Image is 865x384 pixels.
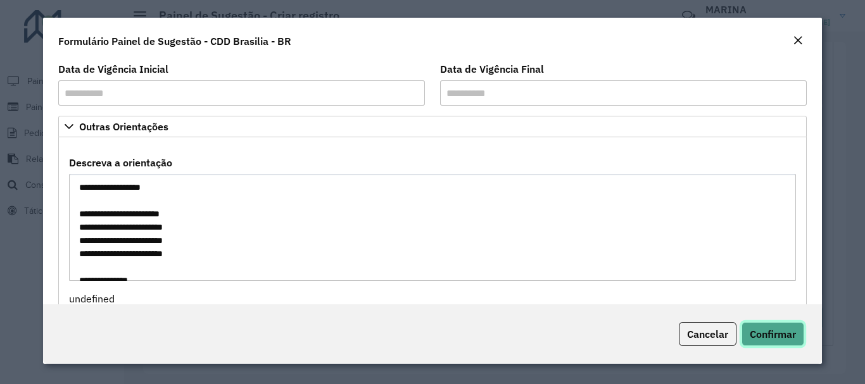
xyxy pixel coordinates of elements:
[440,61,544,77] label: Data de Vigência Final
[793,35,803,46] em: Fechar
[69,155,172,170] label: Descreva a orientação
[58,137,806,313] div: Outras Orientações
[742,322,804,346] button: Confirmar
[58,116,806,137] a: Outras Orientações
[58,61,168,77] label: Data de Vigência Inicial
[789,33,807,49] button: Close
[79,121,168,132] span: Outras Orientações
[750,328,796,340] span: Confirmar
[687,328,728,340] span: Cancelar
[679,322,736,346] button: Cancelar
[58,34,291,49] h4: Formulário Painel de Sugestão - CDD Brasilia - BR
[69,292,115,305] span: undefined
